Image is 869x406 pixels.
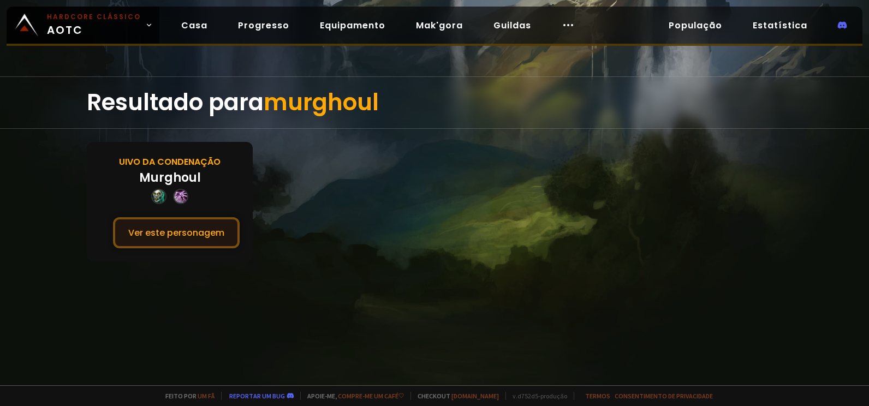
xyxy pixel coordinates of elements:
font: AOTC [47,22,141,38]
div: Resultado para [87,77,782,128]
a: Termos [585,392,610,400]
a: Guildas [485,14,540,37]
font: v.d752d5-produção [513,392,567,400]
a: Consentimento de Privacidade [615,392,713,400]
small: Hardcore Clássico [47,12,141,22]
a: Hardcore ClássicoAOTC [7,7,159,44]
a: População [660,14,731,37]
a: Estatística [744,14,816,37]
a: compre-me um café [338,392,404,400]
a: Reportar um bug [229,392,285,400]
div: Murghoul [139,169,201,187]
span: Apoie-me, [300,392,404,400]
div: Uivo da Condenação [119,155,221,169]
a: [DOMAIN_NAME] [451,392,499,400]
a: Equipamento [311,14,394,37]
button: Ver este personagem [113,217,240,248]
font: Checkout [418,392,499,400]
a: Mak'gora [407,14,472,37]
a: Casa [172,14,216,37]
span: murghoul [264,86,379,118]
a: um fã [198,392,215,400]
a: Progresso [229,14,298,37]
font: Feito por [165,392,215,400]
